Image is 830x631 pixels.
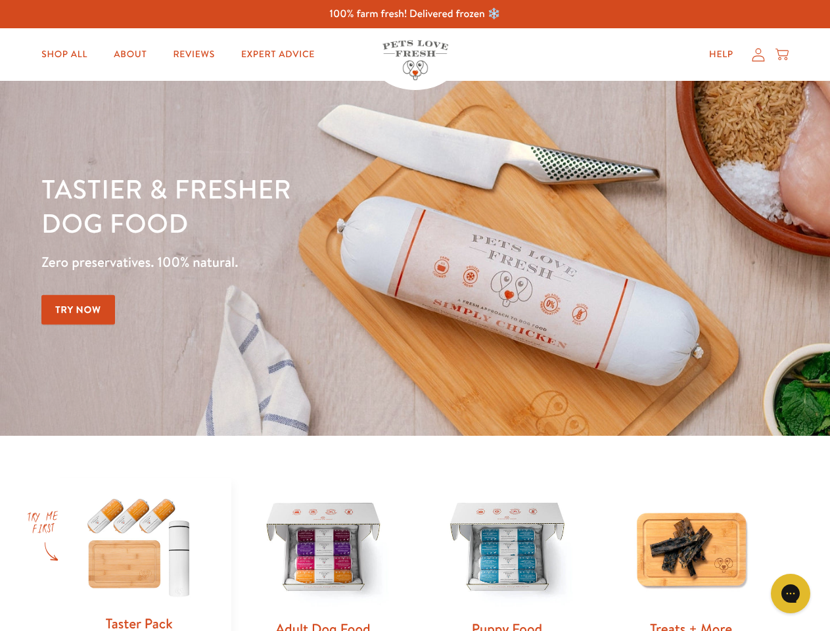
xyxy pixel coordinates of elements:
[41,295,115,325] a: Try Now
[41,250,540,274] p: Zero preservatives. 100% natural.
[764,569,817,618] iframe: Gorgias live chat messenger
[382,40,448,80] img: Pets Love Fresh
[231,41,325,68] a: Expert Advice
[41,172,540,240] h1: Tastier & fresher dog food
[31,41,98,68] a: Shop All
[103,41,157,68] a: About
[699,41,744,68] a: Help
[162,41,225,68] a: Reviews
